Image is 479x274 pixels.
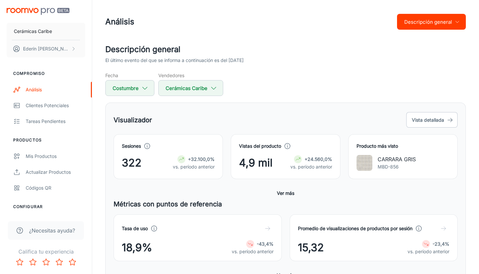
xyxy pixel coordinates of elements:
font: [PERSON_NAME] [38,46,76,51]
font: Vendedores [158,73,184,78]
font: Visualizador [114,116,152,124]
img: Roomvo PRO Beta [7,8,69,15]
font: -43,4% [257,241,274,247]
font: Cerámicas Caribe [14,28,52,34]
font: vs. período anterior [232,249,274,254]
font: Configurar [13,204,43,209]
button: Cerámicas Caribe [158,80,223,96]
font: Ver más [277,190,294,196]
font: Fecha [105,73,118,78]
font: Vistas del producto [239,143,281,149]
font: 322 [122,156,142,169]
img: CARRARA GRIS [357,155,372,171]
font: Ederín [23,46,37,51]
button: Califica 1 estrella [13,256,26,269]
button: Calificar 2 estrellas [26,256,40,269]
font: 18,9% [122,241,152,254]
font: CARRARA GRIS [378,156,416,163]
font: Mis productos [26,153,57,159]
button: Calificar 3 estrellas [40,256,53,269]
font: Descripción general [404,19,452,25]
font: Productos [13,137,42,142]
font: Análisis [26,87,42,92]
font: Promedio de visualizaciones de productos por sesión [298,226,412,231]
font: MBD-856 [378,164,399,169]
font: Tareas pendientes [26,118,66,124]
font: +32.100,0% [188,156,215,162]
button: Vista detallada [406,112,458,128]
button: Califica 4 estrellas [53,256,66,269]
button: Calificar 5 estrellas [66,256,79,269]
font: -23,4% [433,241,449,247]
button: Descripción general [397,14,466,30]
font: Cerámicas Caribe [166,85,207,91]
font: vs. período anterior [290,164,332,169]
button: Ederín [PERSON_NAME] [7,40,85,57]
font: 4,9 mil [239,156,273,169]
font: ¿Necesitas ayuda? [29,227,75,234]
font: Sesiones [122,143,141,149]
font: Califica tu experiencia [18,248,74,255]
font: Clientes potenciales [26,103,69,108]
font: 15,32 [298,241,324,254]
font: Métricas con puntos de referencia [114,200,222,208]
font: vs. período anterior [173,164,215,169]
button: Costumbre [105,80,154,96]
font: Producto más visto [357,143,398,149]
font: +24.560,0% [305,156,332,162]
font: Códigos QR [26,185,51,191]
button: Cerámicas Caribe [7,23,85,40]
font: Vista detallada [412,117,444,123]
font: Análisis [105,17,134,26]
font: Compromiso [13,71,45,76]
button: Ver más [274,187,297,199]
font: Tasa de uso [122,226,148,231]
font: Descripción general [105,45,180,54]
font: vs. período anterior [408,249,449,254]
font: Costumbre [113,85,139,91]
font: El último evento del que se informa a continuación es del [DATE] [105,57,244,63]
font: Actualizar productos [26,169,71,175]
